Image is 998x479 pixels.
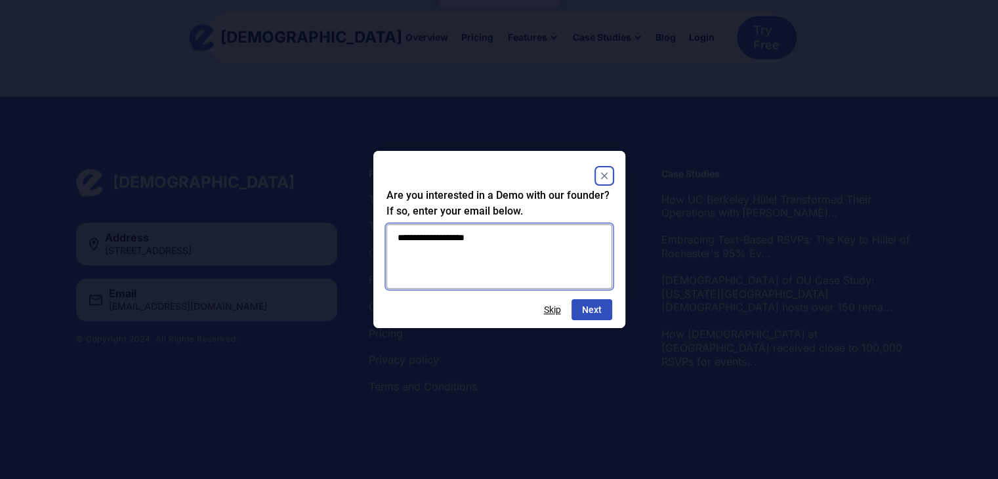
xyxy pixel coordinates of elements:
[386,188,612,219] h2: Are you interested in a Demo with our founder? If so, enter your email below.
[572,299,612,320] button: Next question
[386,224,612,289] textarea: Are you interested in a Demo with our founder? If so, enter your email below.
[596,168,612,184] button: Close
[544,304,561,315] button: Skip
[373,151,625,328] dialog: Are you interested in a Demo with our founder? If so, enter your email below.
